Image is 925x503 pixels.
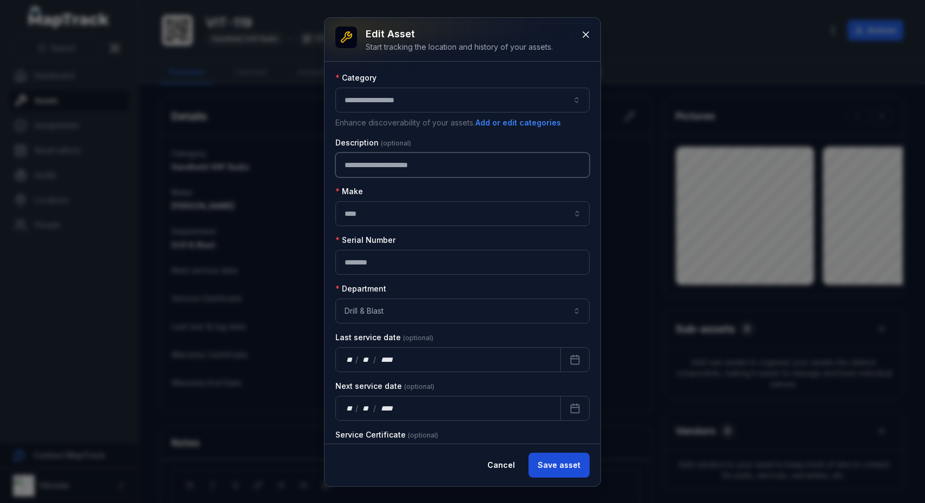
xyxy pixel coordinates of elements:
[377,403,397,414] div: year,
[335,235,395,246] label: Serial Number
[335,137,411,148] label: Description
[560,396,590,421] button: Calendar
[335,283,386,294] label: Department
[345,354,355,365] div: day,
[560,347,590,372] button: Calendar
[475,117,561,129] button: Add or edit categories
[335,429,438,440] label: Service Certificate
[335,186,363,197] label: Make
[335,381,434,392] label: Next service date
[359,403,374,414] div: month,
[335,72,376,83] label: Category
[335,332,433,343] label: Last service date
[377,354,397,365] div: year,
[355,403,359,414] div: /
[355,354,359,365] div: /
[373,354,377,365] div: /
[366,27,553,42] h3: Edit asset
[335,299,590,323] button: Drill & Blast
[335,117,590,129] p: Enhance discoverability of your assets.
[345,403,355,414] div: day,
[359,354,374,365] div: month,
[478,453,524,478] button: Cancel
[366,42,553,52] div: Start tracking the location and history of your assets.
[335,201,590,226] input: asset-edit:cf[07e45e59-3c46-4ccb-bb53-7edc5d146b7c]-label
[373,403,377,414] div: /
[528,453,590,478] button: Save asset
